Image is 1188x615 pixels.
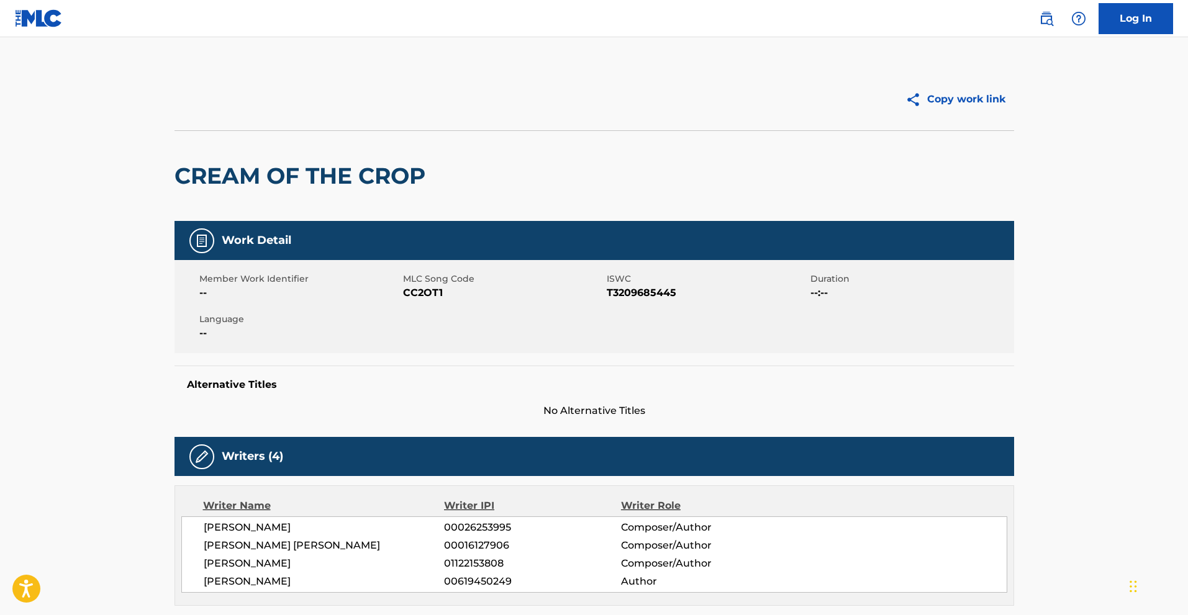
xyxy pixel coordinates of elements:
button: Copy work link [897,84,1014,115]
span: 00016127906 [444,538,620,553]
span: Composer/Author [621,556,782,571]
h5: Writers (4) [222,449,283,464]
span: 00619450249 [444,574,620,589]
span: Composer/Author [621,538,782,553]
span: -- [199,326,400,341]
span: -- [199,285,400,300]
span: --:-- [810,285,1011,300]
h5: Alternative Titles [187,379,1002,391]
span: Language [199,313,400,326]
img: MLC Logo [15,9,63,27]
span: Composer/Author [621,520,782,535]
span: T3209685445 [607,285,807,300]
img: help [1071,11,1086,26]
span: [PERSON_NAME] [204,520,445,535]
div: Drag [1130,568,1137,605]
iframe: Chat Widget [1126,555,1188,615]
div: Writer Name [203,498,445,513]
span: ISWC [607,272,807,285]
a: Log In [1099,3,1173,34]
div: Writer IPI [444,498,621,513]
span: Member Work Identifier [199,272,400,285]
span: MLC Song Code [403,272,604,285]
h2: CREAM OF THE CROP [175,162,432,190]
div: Writer Role [621,498,782,513]
span: [PERSON_NAME] [PERSON_NAME] [204,538,445,553]
span: Author [621,574,782,589]
img: Copy work link [905,92,927,107]
span: 00026253995 [444,520,620,535]
h5: Work Detail [222,233,291,248]
img: search [1039,11,1054,26]
div: Help [1066,6,1091,31]
span: [PERSON_NAME] [204,574,445,589]
span: Duration [810,272,1011,285]
span: 01122153808 [444,556,620,571]
span: No Alternative Titles [175,403,1014,418]
span: [PERSON_NAME] [204,556,445,571]
span: CC2OT1 [403,285,604,300]
a: Public Search [1034,6,1059,31]
img: Writers [194,449,209,464]
img: Work Detail [194,233,209,248]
